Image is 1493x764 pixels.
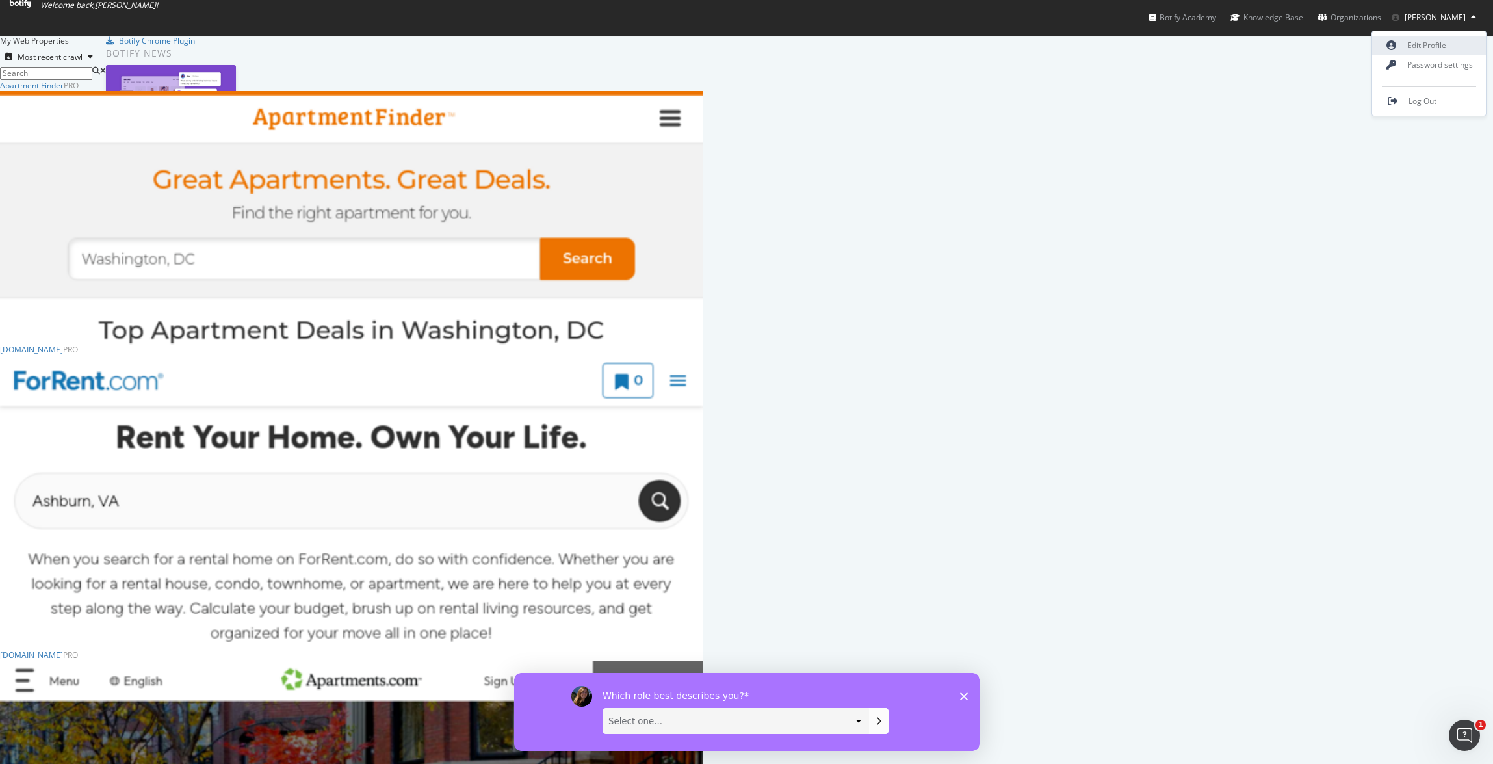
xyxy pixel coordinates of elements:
img: How to Save Hours on Content and Research Workflows with Botify Assist [106,65,236,133]
div: Botify news [106,46,497,60]
div: Knowledge Base [1230,11,1303,24]
div: Pro [64,80,79,91]
a: Log Out [1372,92,1486,111]
div: Pro [63,650,78,661]
a: Password settings [1372,55,1486,75]
div: Organizations [1318,11,1381,24]
button: [PERSON_NAME] [1381,7,1487,28]
iframe: Survey by Laura from Botify [514,673,980,751]
a: Edit Profile [1372,36,1486,55]
div: Botify Chrome Plugin [119,35,195,46]
a: Botify Chrome Plugin [106,35,195,46]
span: 1 [1475,720,1486,730]
div: Botify Academy [1149,11,1216,24]
span: Log Out [1409,96,1436,107]
div: Pro [63,344,78,355]
span: Sujit Muvva [1405,12,1466,23]
iframe: Intercom live chat [1449,720,1480,751]
div: Most recent crawl [18,51,83,62]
